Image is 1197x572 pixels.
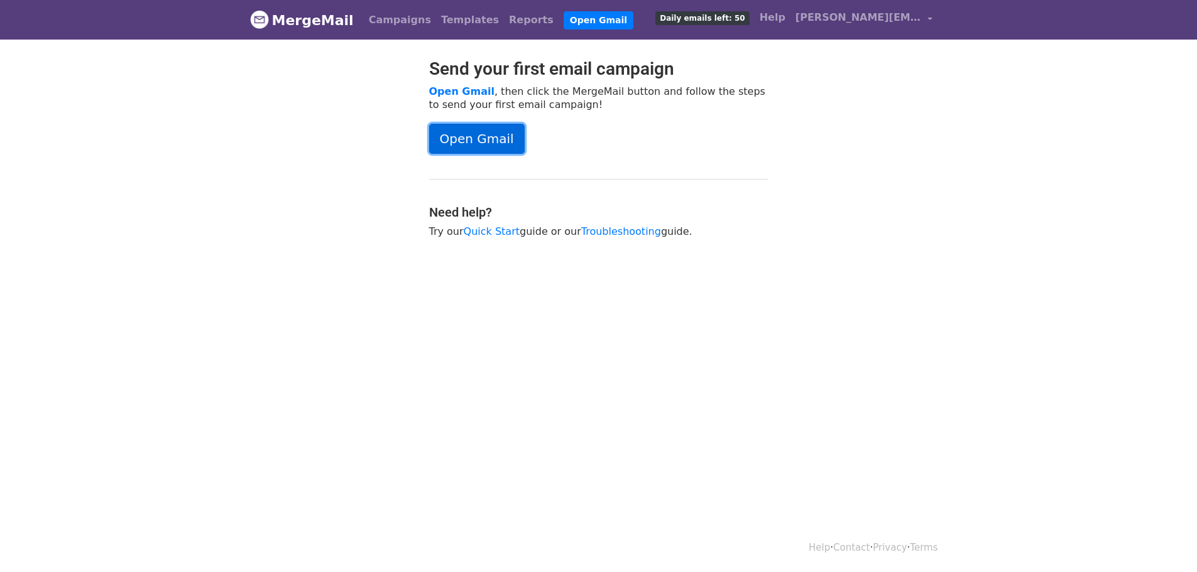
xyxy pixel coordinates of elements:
[250,10,269,29] img: MergeMail logo
[429,58,768,80] h2: Send your first email campaign
[790,5,937,35] a: [PERSON_NAME][EMAIL_ADDRESS][PERSON_NAME][DOMAIN_NAME]
[429,205,768,220] h4: Need help?
[581,225,661,237] a: Troubleshooting
[364,8,436,33] a: Campaigns
[650,5,754,30] a: Daily emails left: 50
[833,542,870,553] a: Contact
[1134,512,1197,572] div: Widget de chat
[873,542,907,553] a: Privacy
[250,7,354,33] a: MergeMail
[755,5,790,30] a: Help
[1134,512,1197,572] iframe: Chat Widget
[504,8,559,33] a: Reports
[655,11,749,25] span: Daily emails left: 50
[429,85,768,111] p: , then click the MergeMail button and follow the steps to send your first email campaign!
[464,225,520,237] a: Quick Start
[436,8,504,33] a: Templates
[429,124,525,154] a: Open Gmail
[564,11,633,30] a: Open Gmail
[910,542,937,553] a: Terms
[795,10,921,25] span: [PERSON_NAME][EMAIL_ADDRESS][PERSON_NAME][DOMAIN_NAME]
[429,85,495,97] a: Open Gmail
[429,225,768,238] p: Try our guide or our guide.
[809,542,830,553] a: Help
